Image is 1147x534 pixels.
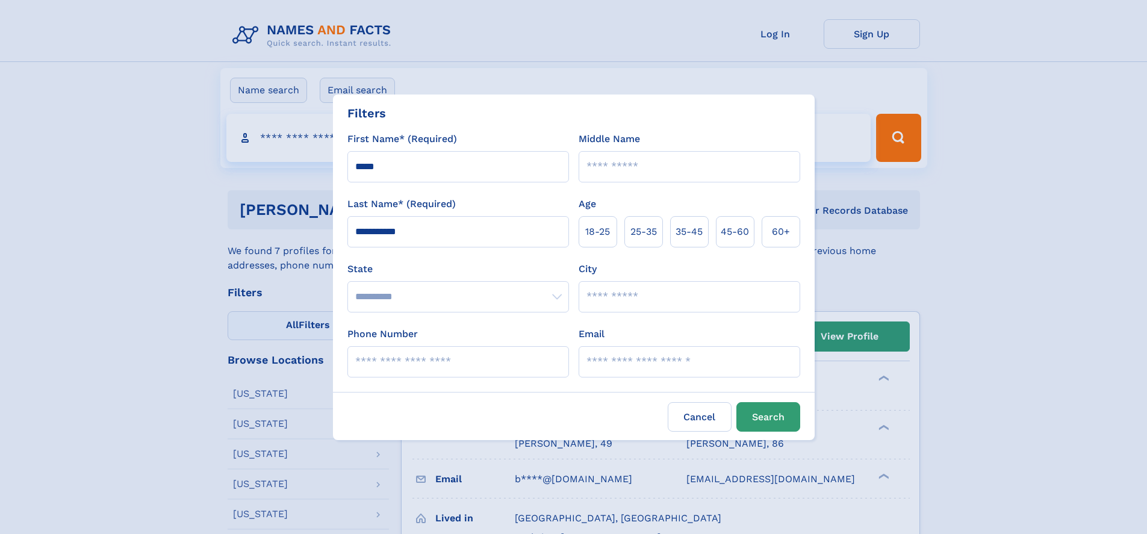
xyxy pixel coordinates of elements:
[736,402,800,432] button: Search
[676,225,703,239] span: 35‑45
[585,225,610,239] span: 18‑25
[347,262,569,276] label: State
[347,132,457,146] label: First Name* (Required)
[579,132,640,146] label: Middle Name
[347,327,418,341] label: Phone Number
[579,197,596,211] label: Age
[630,225,657,239] span: 25‑35
[668,402,732,432] label: Cancel
[347,104,386,122] div: Filters
[347,197,456,211] label: Last Name* (Required)
[772,225,790,239] span: 60+
[721,225,749,239] span: 45‑60
[579,262,597,276] label: City
[579,327,605,341] label: Email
